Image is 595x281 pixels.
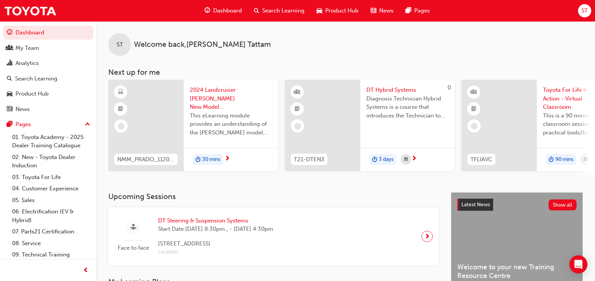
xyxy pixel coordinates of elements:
[549,199,577,210] button: Show all
[9,249,93,261] a: 09. Technical Training
[213,6,242,15] span: Dashboard
[372,155,377,165] span: duration-icon
[158,248,273,256] span: Location
[7,29,12,36] span: guage-icon
[3,87,93,101] a: Product Hub
[9,183,93,195] a: 04. Customer Experience
[411,156,417,162] span: next-icon
[379,155,394,164] span: 3 days
[108,192,439,201] h3: Upcoming Sessions
[118,104,123,114] span: booktick-icon
[569,255,587,273] div: Open Intercom Messenger
[190,111,272,137] span: This eLearning module provides an understanding of the [PERSON_NAME] model line-up and its Katash...
[584,155,588,164] span: calendar-icon
[555,155,573,164] span: 90 mins
[379,6,394,15] span: News
[7,106,12,113] span: news-icon
[131,223,136,232] span: sessionType_FACE_TO_FACE-icon
[578,4,591,17] button: ST
[85,120,90,130] span: up-icon
[325,6,358,15] span: Product Hub
[15,120,31,129] div: Pages
[15,59,39,68] div: Analytics
[424,231,430,242] span: next-icon
[294,123,301,130] span: learningRecordVerb_NONE-icon
[114,244,152,252] span: Face to face
[118,123,125,130] span: learningRecordVerb_NONE-icon
[549,155,554,165] span: duration-icon
[108,80,278,171] a: NMM_PRADO_112024_MODULE_12024 Landcruiser [PERSON_NAME] New Model Mechanisms - Model Outline 1Thi...
[364,3,400,19] a: news-iconNews
[190,86,272,111] span: 2024 Landcruiser [PERSON_NAME] New Model Mechanisms - Model Outline 1
[9,195,93,206] a: 05. Sales
[202,155,220,164] span: 30 mins
[7,121,12,128] span: pages-icon
[447,84,451,91] span: 0
[295,87,300,97] span: learningResourceType_INSTRUCTOR_LED-icon
[7,76,12,82] span: search-icon
[158,216,273,225] span: DT Steering & Suspension Systems
[117,155,175,164] span: NMM_PRADO_112024_MODULE_1
[15,44,39,52] div: My Team
[371,6,376,15] span: news-icon
[470,155,492,164] span: TFLIAVC
[3,24,93,117] button: DashboardMy TeamAnalyticsSearch LearningProduct HubNews
[195,155,201,165] span: duration-icon
[158,239,273,248] span: [STREET_ADDRESS]
[3,102,93,116] a: News
[248,3,311,19] a: search-iconSearch Learning
[254,6,259,15] span: search-icon
[311,3,364,19] a: car-iconProduct Hub
[15,90,49,98] div: Product Hub
[414,6,430,15] span: Pages
[204,6,210,15] span: guage-icon
[457,263,577,280] span: Welcome to your new Training Resource Centre
[295,104,300,114] span: booktick-icon
[224,156,230,162] span: next-icon
[262,6,304,15] span: Search Learning
[96,68,595,77] h3: Next up for me
[9,171,93,183] a: 03. Toyota For Life
[15,74,57,83] div: Search Learning
[9,131,93,151] a: 01. Toyota Academy - 2025 Dealer Training Catalogue
[3,117,93,131] button: Pages
[3,26,93,40] a: Dashboard
[9,206,93,226] a: 06. Electrification (EV & Hybrid)
[4,2,57,19] img: Trak
[457,199,577,211] a: Latest NewsShow all
[366,86,449,94] span: DT Hybrid Systems
[471,87,477,97] span: learningResourceType_INSTRUCTOR_LED-icon
[471,104,477,114] span: booktick-icon
[83,266,89,275] span: prev-icon
[7,60,12,67] span: chart-icon
[581,6,588,15] span: ST
[406,6,411,15] span: pages-icon
[198,3,248,19] a: guage-iconDashboard
[317,6,322,15] span: car-icon
[117,40,123,49] span: ST
[3,72,93,86] a: Search Learning
[15,105,30,114] div: News
[285,80,455,171] a: 0T21-DTEN3DT Hybrid SystemsDiagnosis Technician Hybrid Systems is a course that introduces the Te...
[404,155,408,164] span: calendar-icon
[3,56,93,70] a: Analytics
[471,123,478,130] span: learningRecordVerb_NONE-icon
[294,155,324,164] span: T21-DTEN3
[9,238,93,249] a: 08. Service
[134,40,271,49] span: Welcome back , [PERSON_NAME] Tattam
[9,151,93,171] a: 02. New - Toyota Dealer Induction
[7,45,12,52] span: people-icon
[461,201,490,208] span: Latest News
[158,225,273,233] span: Start Date: [DATE] 8:30pm , - [DATE] 4:30pm
[3,41,93,55] a: My Team
[400,3,436,19] a: pages-iconPages
[7,91,12,97] span: car-icon
[366,94,449,120] span: Diagnosis Technician Hybrid Systems is a course that introduces the Technician to the safe handli...
[118,87,123,97] span: learningResourceType_ELEARNING-icon
[9,226,93,238] a: 07. Parts21 Certification
[114,213,433,259] a: Face to faceDT Steering & Suspension SystemsStart Date:[DATE] 8:30pm , - [DATE] 4:30pm[STREET_ADD...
